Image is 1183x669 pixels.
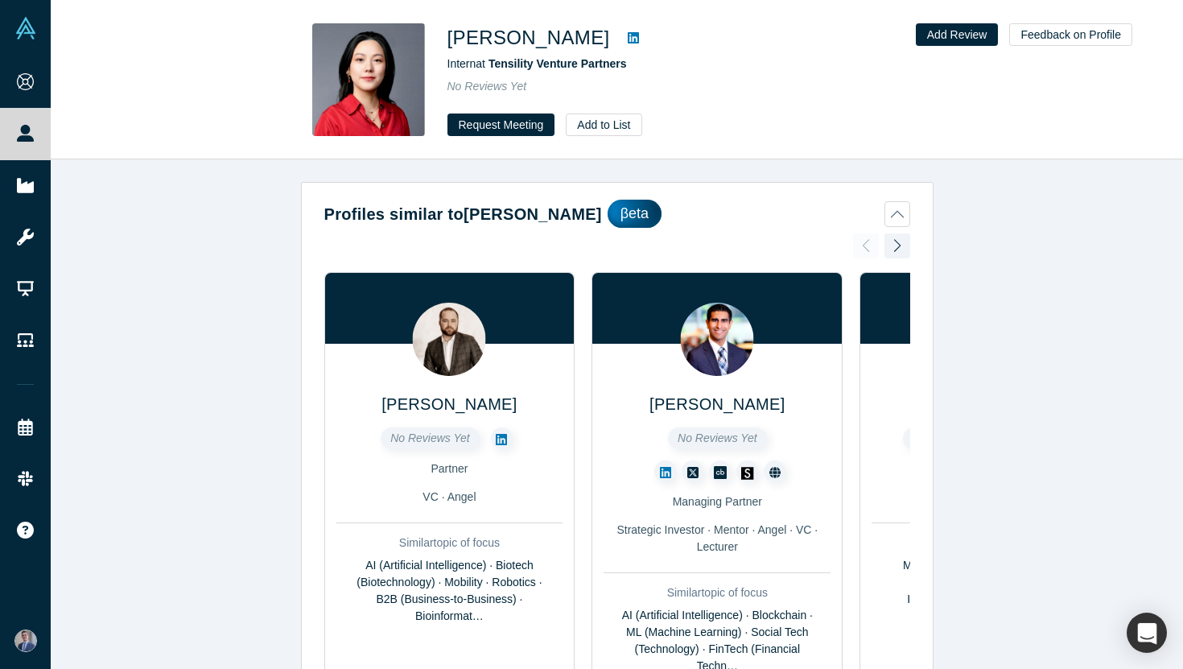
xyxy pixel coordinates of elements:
button: Request Meeting [447,114,555,136]
a: [PERSON_NAME] [649,395,785,413]
div: Similar topic of focus [872,535,1098,551]
button: Add to List [566,114,641,136]
span: No Reviews Yet [447,80,527,93]
a: [PERSON_NAME] [381,395,517,413]
span: Partner [431,462,468,475]
span: No Reviews Yet [390,432,470,444]
img: Serena Kuang's Profile Image [312,23,425,136]
div: ML (Machine Learning) · FinTech (Financial Technology) · Cloud Infrastructure · Deep Learning · A... [872,557,1098,625]
h2: Profiles similar to [PERSON_NAME] [324,202,602,226]
span: Managing Partner [673,495,762,508]
img: Alchemist Vault Logo [14,17,37,39]
div: Similar topic of focus [336,535,563,551]
h1: [PERSON_NAME] [447,23,610,52]
div: VC [872,489,1098,506]
a: Tensility Venture Partners [488,57,627,70]
div: Strategic Investor · Mentor · Angel · VC · Lecturer [604,522,831,555]
img: Connor Owen's Account [14,630,37,652]
div: VC · Angel [336,489,563,506]
img: Aly Madhavji's Profile Image [681,303,754,376]
div: Similar topic of focus [604,584,831,601]
span: Intern at [447,57,627,70]
button: Feedback on Profile [1009,23,1132,46]
img: Paul Mazitov's Profile Image [413,303,486,376]
button: Add Review [916,23,999,46]
span: No Reviews Yet [678,432,757,444]
div: AI (Artificial Intelligence) · Biotech (Biotechnology) · Mobility · Robotics · B2B (Business-to-B... [336,557,563,625]
button: Profiles similar to[PERSON_NAME]βeta [324,200,910,228]
div: βeta [608,200,662,228]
